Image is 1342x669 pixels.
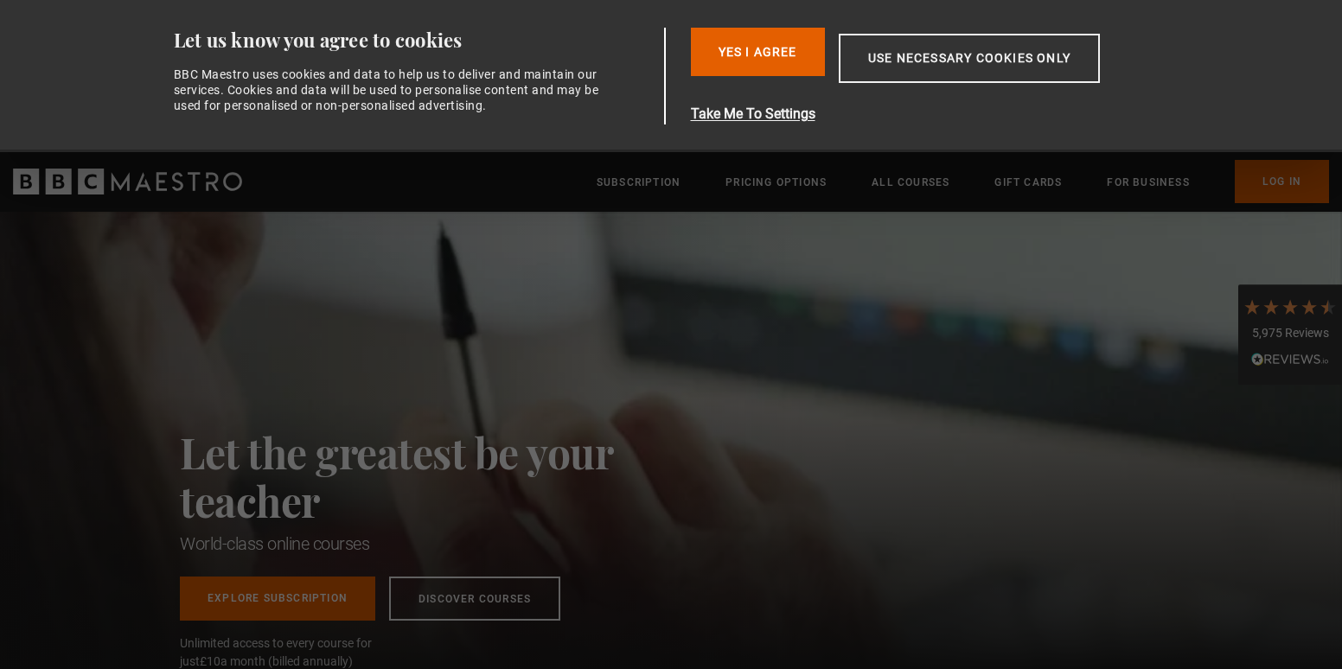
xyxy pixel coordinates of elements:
[180,577,375,621] a: Explore Subscription
[389,577,560,621] a: Discover Courses
[1243,325,1338,342] div: 5,975 Reviews
[725,174,827,191] a: Pricing Options
[1107,174,1189,191] a: For business
[691,104,1182,124] button: Take Me To Settings
[872,174,949,191] a: All Courses
[597,174,681,191] a: Subscription
[994,174,1062,191] a: Gift Cards
[839,34,1100,83] button: Use necessary cookies only
[180,428,690,525] h2: Let the greatest be your teacher
[597,160,1329,203] nav: Primary
[180,532,690,556] h1: World-class online courses
[13,169,242,194] svg: BBC Maestro
[1243,351,1338,372] div: Read All Reviews
[174,28,658,53] div: Let us know you agree to cookies
[691,28,825,76] button: Yes I Agree
[1238,284,1342,385] div: 5,975 ReviewsRead All Reviews
[174,67,610,114] div: BBC Maestro uses cookies and data to help us to deliver and maintain our services. Cookies and da...
[1235,160,1329,203] a: Log In
[1251,353,1329,365] img: REVIEWS.io
[1243,297,1338,316] div: 4.7 Stars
